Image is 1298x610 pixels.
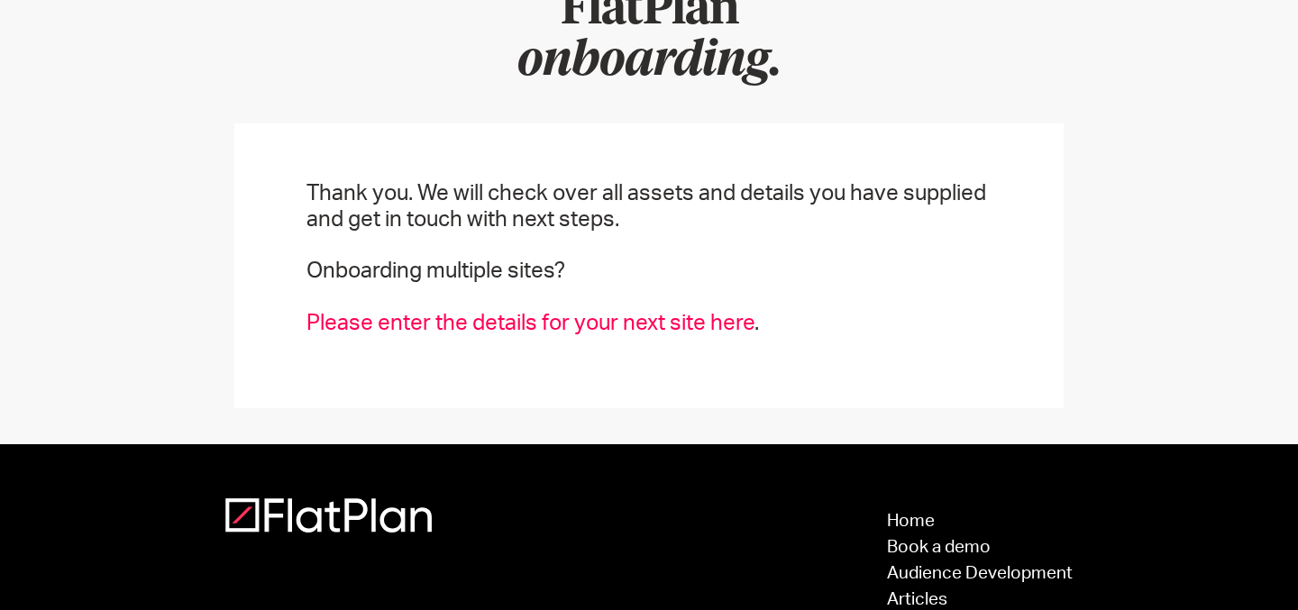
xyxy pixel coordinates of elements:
[887,591,1073,608] a: Articles
[887,565,1073,582] a: Audience Development
[306,313,754,334] a: Please enter the details for your next site here
[306,181,992,337] div: Onboarding Form success
[306,181,992,337] div: Thank you. We will check over all assets and details you have supplied and get in touch with next...
[517,38,781,85] em: onboarding.
[887,539,1073,556] a: Book a demo
[887,513,1073,530] a: Home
